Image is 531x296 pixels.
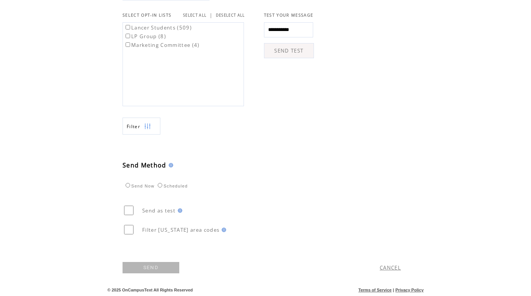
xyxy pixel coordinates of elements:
[126,25,130,29] input: Lancer Students (509)
[127,123,140,130] span: Show filters
[216,13,245,18] a: DESELECT ALL
[126,34,130,38] input: LP Group (8)
[219,228,226,232] img: help.gif
[123,118,160,135] a: Filter
[380,264,401,271] a: CANCEL
[107,288,193,292] span: © 2025 OnCampusText All Rights Reserved
[124,24,192,31] label: Lancer Students (509)
[156,184,188,188] label: Scheduled
[142,226,219,233] span: Filter [US_STATE] area codes
[264,43,314,58] a: SEND TEST
[124,33,166,40] label: LP Group (8)
[123,12,171,18] span: SELECT OPT-IN LISTS
[142,207,175,214] span: Send as test
[183,13,206,18] a: SELECT ALL
[175,208,182,213] img: help.gif
[144,118,151,135] img: filters.png
[359,288,392,292] a: Terms of Service
[123,161,166,169] span: Send Method
[126,183,130,188] input: Send Now
[393,288,394,292] span: |
[158,183,162,188] input: Scheduled
[124,184,154,188] label: Send Now
[124,42,200,48] label: Marketing Committee (4)
[166,163,173,167] img: help.gif
[264,12,314,18] span: TEST YOUR MESSAGE
[395,288,424,292] a: Privacy Policy
[123,262,179,273] a: SEND
[126,42,130,47] input: Marketing Committee (4)
[210,12,213,19] span: |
